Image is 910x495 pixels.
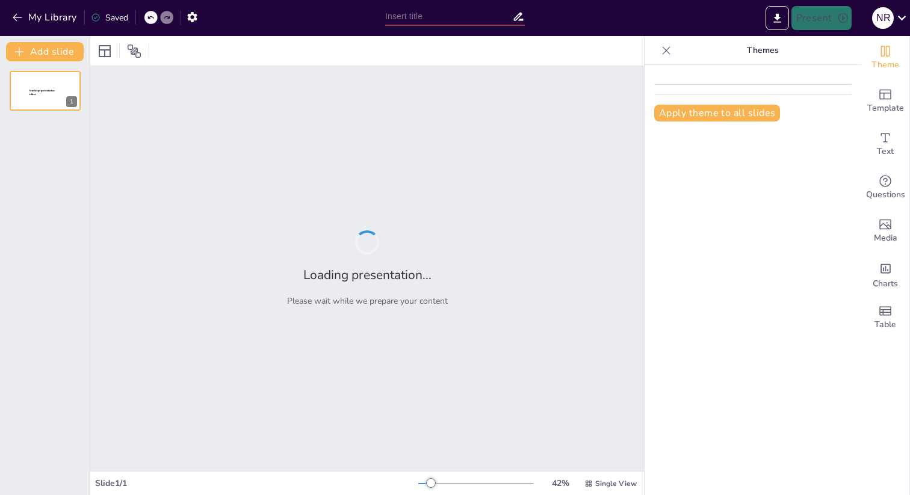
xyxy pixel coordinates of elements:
[872,6,894,30] button: N R
[676,36,849,65] p: Themes
[861,166,909,209] div: Get real-time input from your audience
[95,478,418,489] div: Slide 1 / 1
[127,44,141,58] span: Position
[9,8,82,27] button: My Library
[6,42,84,61] button: Add slide
[95,42,114,61] div: Layout
[861,123,909,166] div: Add text boxes
[91,12,128,23] div: Saved
[873,277,898,291] span: Charts
[874,318,896,331] span: Table
[791,6,852,30] button: Present
[29,90,55,96] span: Sendsteps presentation editor
[10,71,81,111] div: 1
[877,145,894,158] span: Text
[861,209,909,253] div: Add images, graphics, shapes or video
[287,295,448,307] p: Please wait while we prepare your content
[303,266,432,283] h2: Loading presentation...
[861,296,909,339] div: Add a table
[866,188,905,201] span: Questions
[861,79,909,123] div: Add ready made slides
[872,7,894,29] div: N R
[654,105,780,121] button: Apply theme to all slides
[595,479,637,488] span: Single View
[871,58,899,72] span: Theme
[867,102,904,115] span: Template
[385,8,512,25] input: Insert title
[766,6,789,30] button: Export to PowerPoint
[66,96,77,107] div: 1
[861,253,909,296] div: Add charts and graphs
[546,478,575,489] div: 42 %
[874,232,897,245] span: Media
[861,36,909,79] div: Change the overall theme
